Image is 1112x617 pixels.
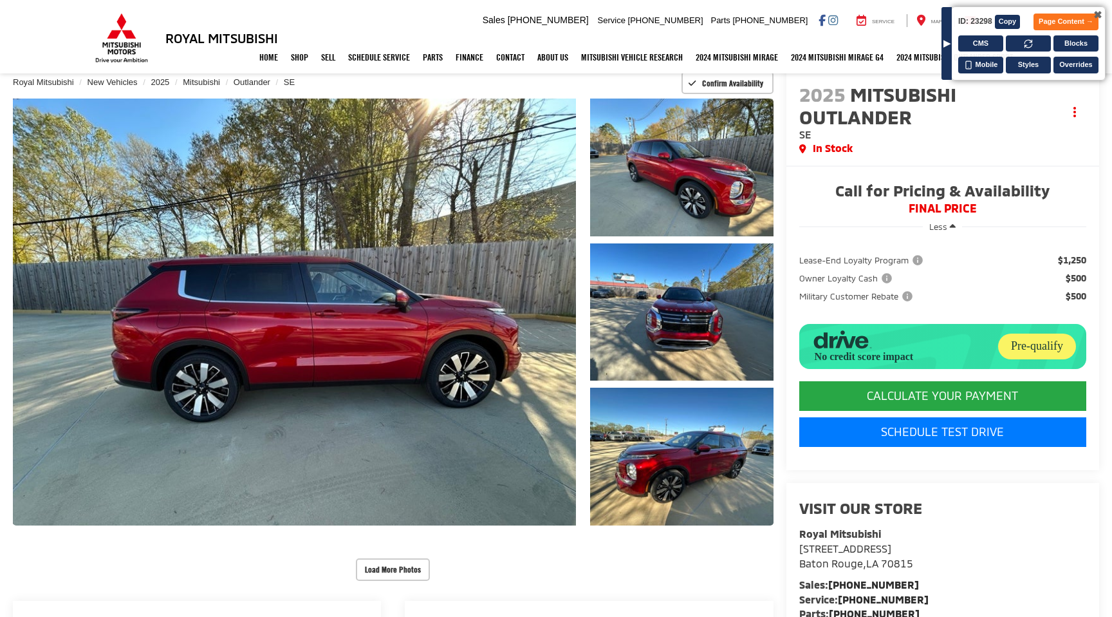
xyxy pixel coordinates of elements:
span: $500 [1066,272,1086,285]
span: ✖ [1093,10,1102,21]
button: Actions [1064,101,1086,124]
a: Mitsubishi [183,77,220,87]
h2: Visit our Store [799,500,1086,517]
span: Mitsubishi Outlander [799,82,956,128]
span: Map [931,19,942,24]
span: Parts [710,15,730,25]
a: Expand Photo 3 [590,388,774,526]
button: Load More Photos [356,558,430,581]
strong: Sales: [799,578,919,591]
a: [STREET_ADDRESS] Baton Rouge,LA 70815 [799,542,913,569]
a: About Us [531,41,575,73]
a: Expand Photo 1 [590,99,774,236]
img: 2025 Mitsubishi Outlander SE [7,97,581,527]
span: Owner Loyalty Cash [799,272,894,285]
button: Copy [995,15,1021,29]
span: 2025 [799,82,846,106]
strong: Royal Mitsubishi [799,527,881,540]
a: Service [847,14,904,27]
span: Call for Pricing & Availability [799,183,1086,202]
button: Less [923,215,962,238]
h3: Royal Mitsubishi [165,31,278,45]
a: Mitsubishi Vehicle Research [575,41,689,73]
span: Service [598,15,625,25]
a: Parts: Opens in a new tab [416,41,449,73]
a: Outlander [234,77,270,87]
span: Less [929,222,947,232]
a: [PHONE_NUMBER] [828,578,919,591]
a: Expand Photo 0 [13,99,576,526]
a: Schedule Test Drive [799,417,1086,447]
span: Sales [483,15,505,25]
span: Confirm Availability [702,78,763,88]
span: Service [872,19,894,24]
span: $500 [1066,290,1086,303]
a: New Vehicles [88,77,138,87]
span: dropdown dots [1073,107,1076,117]
a: SE [284,77,295,87]
button: Overrides [1053,57,1098,73]
span: [STREET_ADDRESS] [799,542,891,555]
button: Confirm Availability [681,71,774,94]
img: 2025 Mitsubishi Outlander SE [588,386,775,527]
span: [PHONE_NUMBER] [732,15,808,25]
a: Expand Photo 2 [590,243,774,381]
a: [PHONE_NUMBER] [838,593,929,605]
span: FINAL PRICE [799,202,1086,215]
span: Baton Rouge [799,557,863,569]
img: Mitsubishi [93,13,151,63]
a: Royal Mitsubishi [13,77,74,87]
button: Mobile [958,57,1003,73]
span: $1,250 [1058,254,1086,267]
button: Page Content → [1033,14,1098,30]
a: 2025 [151,77,169,87]
span: LA [866,557,878,569]
button: Blocks [1053,35,1098,52]
span: In Stock [813,141,853,156]
button: Styles [1006,57,1051,73]
a: Instagram: Click to visit our Instagram page [828,15,838,25]
button: Lease-End Loyalty Program [799,254,927,267]
button: CMS [958,35,1003,52]
span: 70815 [881,557,913,569]
span: ID: 23298 [958,16,992,27]
a: Shop [284,41,315,73]
span: [PHONE_NUMBER] [628,15,703,25]
a: Finance [449,41,490,73]
a: Map [907,14,952,27]
span: Lease-End Loyalty Program [799,254,925,267]
span: , [799,557,913,569]
a: Sell [315,41,342,73]
img: 2025 Mitsubishi Outlander SE [588,242,775,382]
span: [PHONE_NUMBER] [508,15,589,25]
span: SE [799,128,811,140]
: CALCULATE YOUR PAYMENT [799,381,1086,411]
span: Military Customer Rebate [799,290,915,303]
a: Facebook: Click to visit our Facebook page [819,15,826,25]
a: Home [253,41,284,73]
a: Schedule Service: Opens in a new tab [342,41,416,73]
strong: Service: [799,593,929,605]
a: 2024 Mitsubishi Mirage [689,41,784,73]
a: 2024 Mitsubishi Mirage G4 [784,41,890,73]
a: 2024 Mitsubishi Outlander SPORT [890,41,1019,73]
button: Military Customer Rebate [799,290,917,303]
a: Contact [490,41,531,73]
div: ▶ [941,7,952,80]
img: 2025 Mitsubishi Outlander SE [588,97,775,238]
button: Owner Loyalty Cash [799,272,896,285]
